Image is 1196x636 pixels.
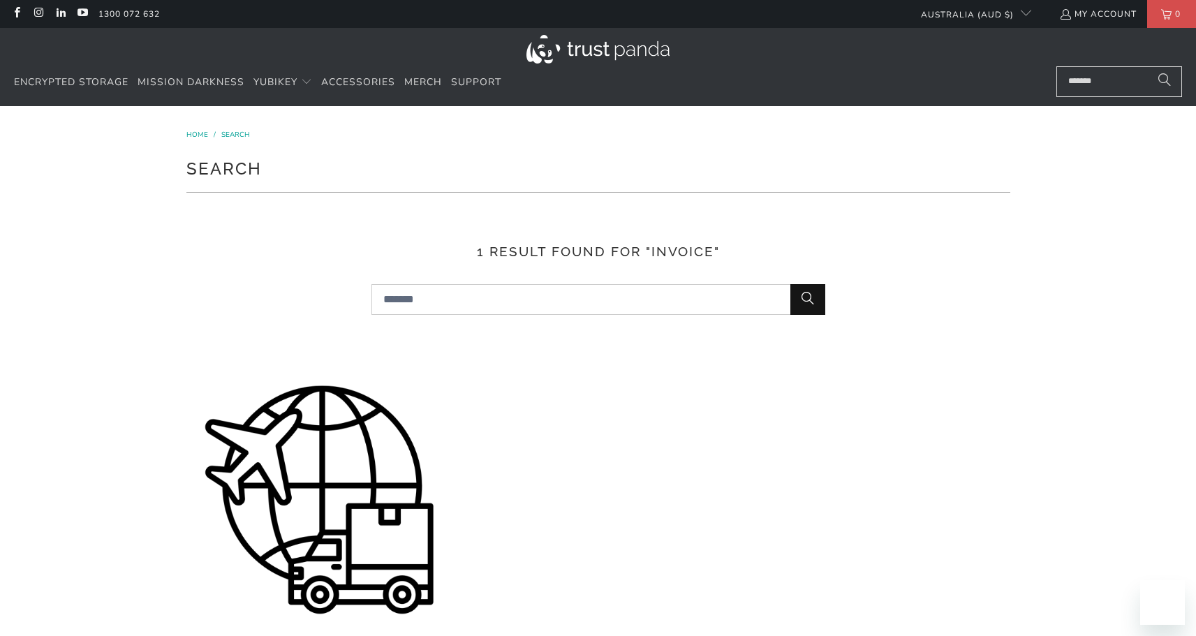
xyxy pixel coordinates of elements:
span: YubiKey [253,75,297,89]
a: Accessories [321,66,395,99]
a: Trust Panda Australia on LinkedIn [54,8,66,20]
span: Support [451,75,501,89]
a: Support [451,66,501,99]
a: My Account [1059,6,1137,22]
a: Home [186,130,210,140]
a: Encrypted Storage [14,66,128,99]
span: Mission Darkness [138,75,244,89]
span: Merch [404,75,442,89]
a: Trust Panda Australia on YouTube [76,8,88,20]
button: Search [790,284,825,315]
a: 1300 072 632 [98,6,160,22]
a: Merch [404,66,442,99]
span: Home [186,130,208,140]
img: Trust Panda Australia [526,35,670,64]
a: Trust Panda Australia on Facebook [10,8,22,20]
span: Encrypted Storage [14,75,128,89]
img: Trust Panda Dropship Add-On [186,367,452,633]
h3: 1 result found for "invoice" [186,242,1010,262]
span: Accessories [321,75,395,89]
summary: YubiKey [253,66,312,99]
a: Search [221,130,250,140]
a: Mission Darkness [138,66,244,99]
nav: Translation missing: en.navigation.header.main_nav [14,66,501,99]
span: / [214,130,216,140]
a: Trust Panda Australia on Instagram [32,8,44,20]
button: Search [1147,66,1182,97]
iframe: Button to launch messaging window [1140,580,1185,625]
h1: Search [186,154,1010,182]
input: Search... [1056,66,1182,97]
input: Search... [371,284,825,315]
